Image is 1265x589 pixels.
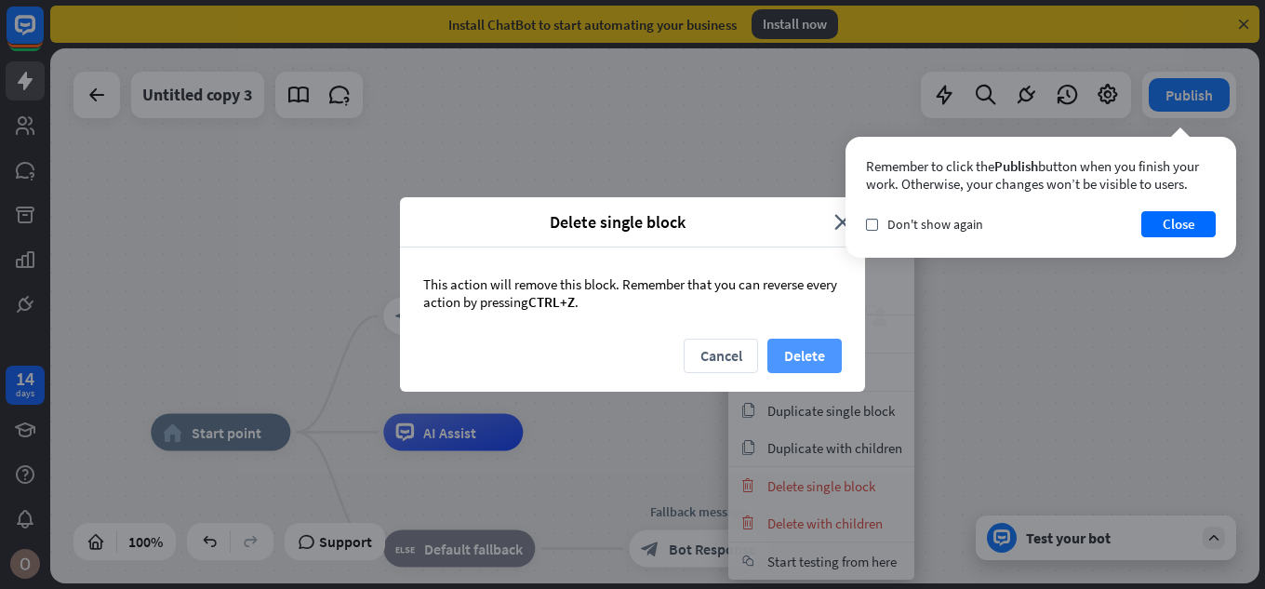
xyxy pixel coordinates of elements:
[887,216,983,233] span: Don't show again
[528,293,575,311] span: CTRL+Z
[684,339,758,373] button: Cancel
[1141,211,1216,237] button: Close
[834,211,851,233] i: close
[994,157,1038,175] span: Publish
[15,7,71,63] button: Open LiveChat chat widget
[767,339,842,373] button: Delete
[400,248,865,339] div: This action will remove this block. Remember that you can reverse every action by pressing .
[866,157,1216,193] div: Remember to click the button when you finish your work. Otherwise, your changes won’t be visible ...
[414,211,820,233] span: Delete single block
